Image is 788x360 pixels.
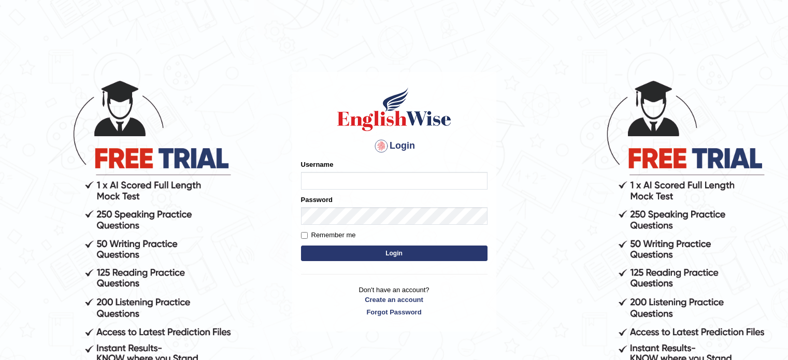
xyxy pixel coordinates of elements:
label: Remember me [301,230,356,240]
input: Remember me [301,232,308,239]
img: Logo of English Wise sign in for intelligent practice with AI [335,86,453,133]
p: Don't have an account? [301,285,488,317]
a: Create an account [301,295,488,305]
label: Username [301,160,334,169]
a: Forgot Password [301,307,488,317]
button: Login [301,246,488,261]
label: Password [301,195,333,205]
h4: Login [301,138,488,154]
